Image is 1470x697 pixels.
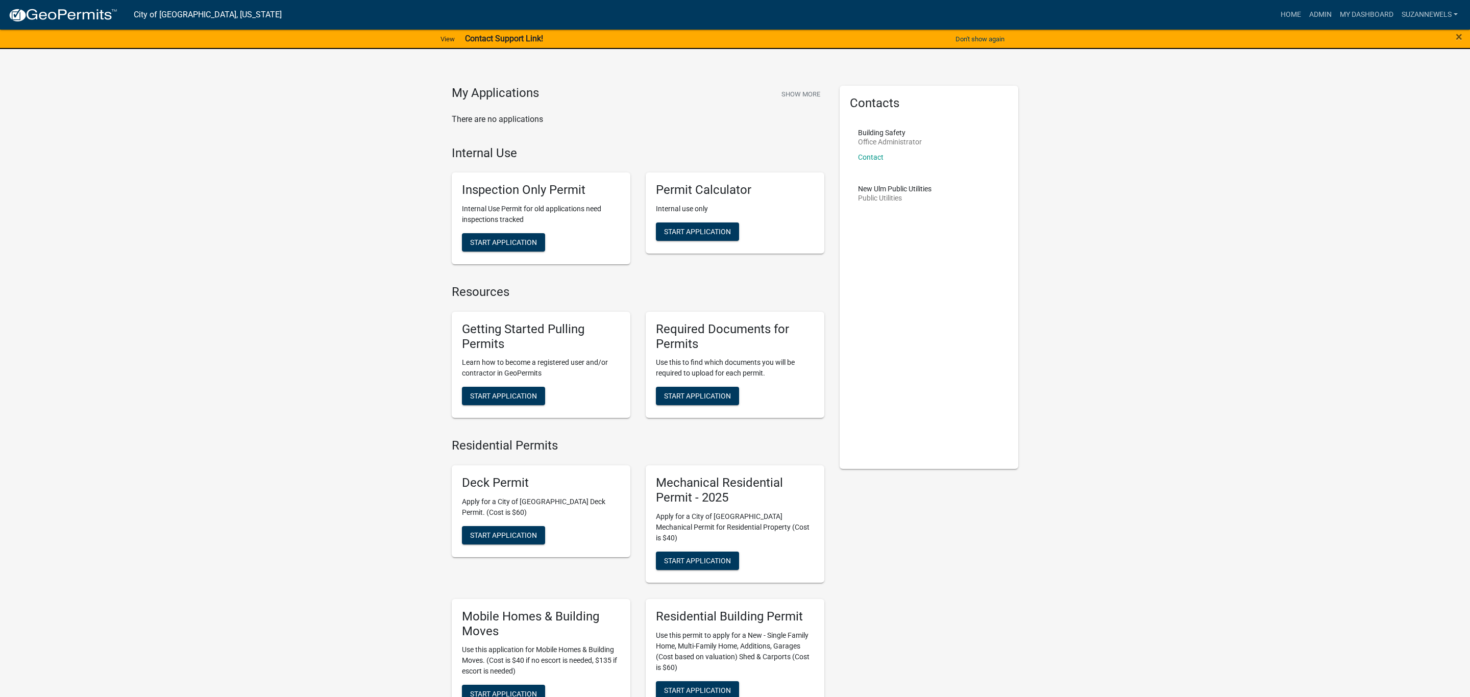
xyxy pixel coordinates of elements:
[656,183,814,197] h5: Permit Calculator
[462,496,620,518] p: Apply for a City of [GEOGRAPHIC_DATA] Deck Permit. (Cost is $60)
[1336,5,1398,24] a: My Dashboard
[1305,5,1336,24] a: Admin
[858,129,922,136] p: Building Safety
[465,34,543,43] strong: Contact Support Link!
[470,392,537,400] span: Start Application
[452,438,824,453] h4: Residential Permits
[858,185,932,192] p: New Ulm Public Utilities
[462,526,545,544] button: Start Application
[664,228,731,236] span: Start Application
[1277,5,1305,24] a: Home
[1456,30,1462,44] span: ×
[452,146,824,161] h4: Internal Use
[951,31,1009,47] button: Don't show again
[850,96,1008,111] h5: Contacts
[656,387,739,405] button: Start Application
[452,285,824,300] h4: Resources
[462,476,620,490] h5: Deck Permit
[664,392,731,400] span: Start Application
[656,552,739,570] button: Start Application
[656,476,814,505] h5: Mechanical Residential Permit - 2025
[462,644,620,677] p: Use this application for Mobile Homes & Building Moves. (Cost is $40 if no escort is needed, $135...
[452,86,539,101] h4: My Applications
[1398,5,1462,24] a: SuzanneWels
[858,194,932,202] p: Public Utilities
[664,556,731,564] span: Start Application
[858,138,922,145] p: Office Administrator
[462,204,620,225] p: Internal Use Permit for old applications need inspections tracked
[656,630,814,673] p: Use this permit to apply for a New - Single Family Home, Multi-Family Home, Additions, Garages (C...
[858,153,884,161] a: Contact
[462,233,545,252] button: Start Application
[656,222,739,241] button: Start Application
[452,113,824,126] p: There are no applications
[470,531,537,539] span: Start Application
[656,204,814,214] p: Internal use only
[656,511,814,543] p: Apply for a City of [GEOGRAPHIC_DATA] Mechanical Permit for Residential Property (Cost is $40)
[664,686,731,694] span: Start Application
[462,183,620,197] h5: Inspection Only Permit
[656,322,814,352] h5: Required Documents for Permits
[134,6,282,23] a: City of [GEOGRAPHIC_DATA], [US_STATE]
[656,609,814,624] h5: Residential Building Permit
[656,357,814,379] p: Use this to find which documents you will be required to upload for each permit.
[1456,31,1462,43] button: Close
[470,238,537,246] span: Start Application
[777,86,824,103] button: Show More
[462,609,620,639] h5: Mobile Homes & Building Moves
[462,322,620,352] h5: Getting Started Pulling Permits
[436,31,459,47] a: View
[462,357,620,379] p: Learn how to become a registered user and/or contractor in GeoPermits
[462,387,545,405] button: Start Application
